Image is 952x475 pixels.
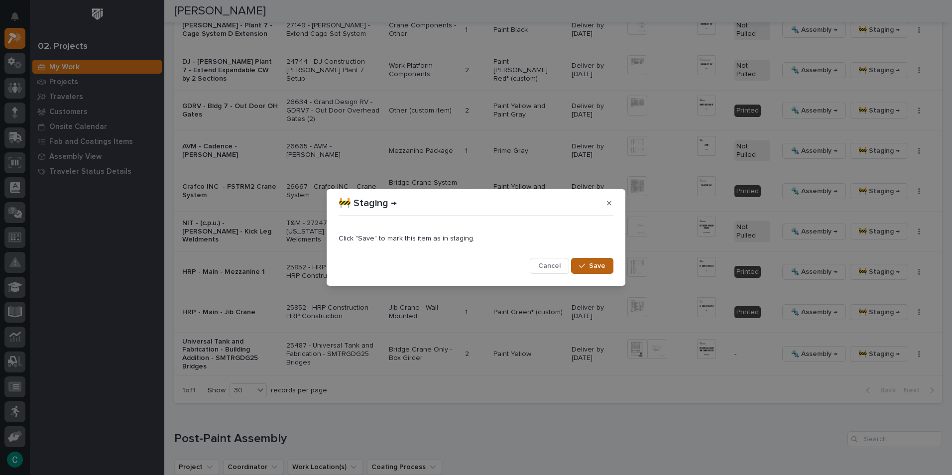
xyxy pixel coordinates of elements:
button: Cancel [530,258,569,274]
p: Click "Save" to mark this item as in staging. [339,235,613,243]
span: Save [589,261,605,270]
span: Cancel [538,261,561,270]
button: Save [571,258,613,274]
p: 🚧 Staging → [339,197,397,209]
